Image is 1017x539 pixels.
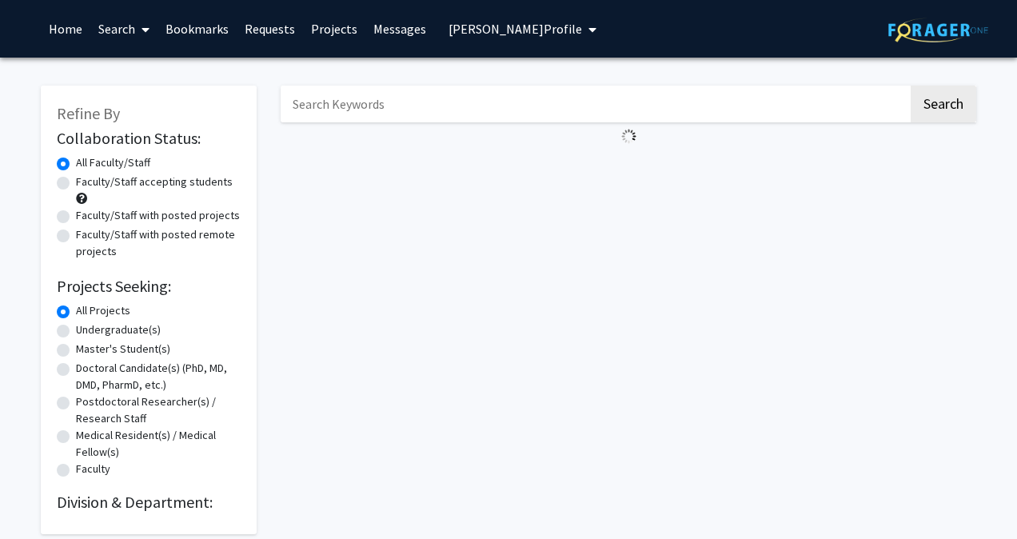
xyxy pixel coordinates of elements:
span: [PERSON_NAME] Profile [449,21,582,37]
label: Faculty/Staff with posted projects [76,207,240,224]
img: ForagerOne Logo [888,18,988,42]
label: Faculty [76,461,110,477]
a: Search [90,1,158,57]
h2: Division & Department: [57,493,241,512]
img: Loading [615,122,643,150]
nav: Page navigation [281,150,976,187]
button: Search [911,86,976,122]
a: Bookmarks [158,1,237,57]
label: Medical Resident(s) / Medical Fellow(s) [76,427,241,461]
a: Projects [303,1,365,57]
label: All Faculty/Staff [76,154,150,171]
a: Home [41,1,90,57]
label: Doctoral Candidate(s) (PhD, MD, DMD, PharmD, etc.) [76,360,241,393]
label: Faculty/Staff with posted remote projects [76,226,241,260]
a: Requests [237,1,303,57]
label: Master's Student(s) [76,341,170,357]
a: Messages [365,1,434,57]
h2: Projects Seeking: [57,277,241,296]
input: Search Keywords [281,86,908,122]
span: Refine By [57,103,120,123]
h2: Collaboration Status: [57,129,241,148]
label: Faculty/Staff accepting students [76,174,233,190]
label: All Projects [76,302,130,319]
label: Postdoctoral Researcher(s) / Research Staff [76,393,241,427]
label: Undergraduate(s) [76,321,161,338]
